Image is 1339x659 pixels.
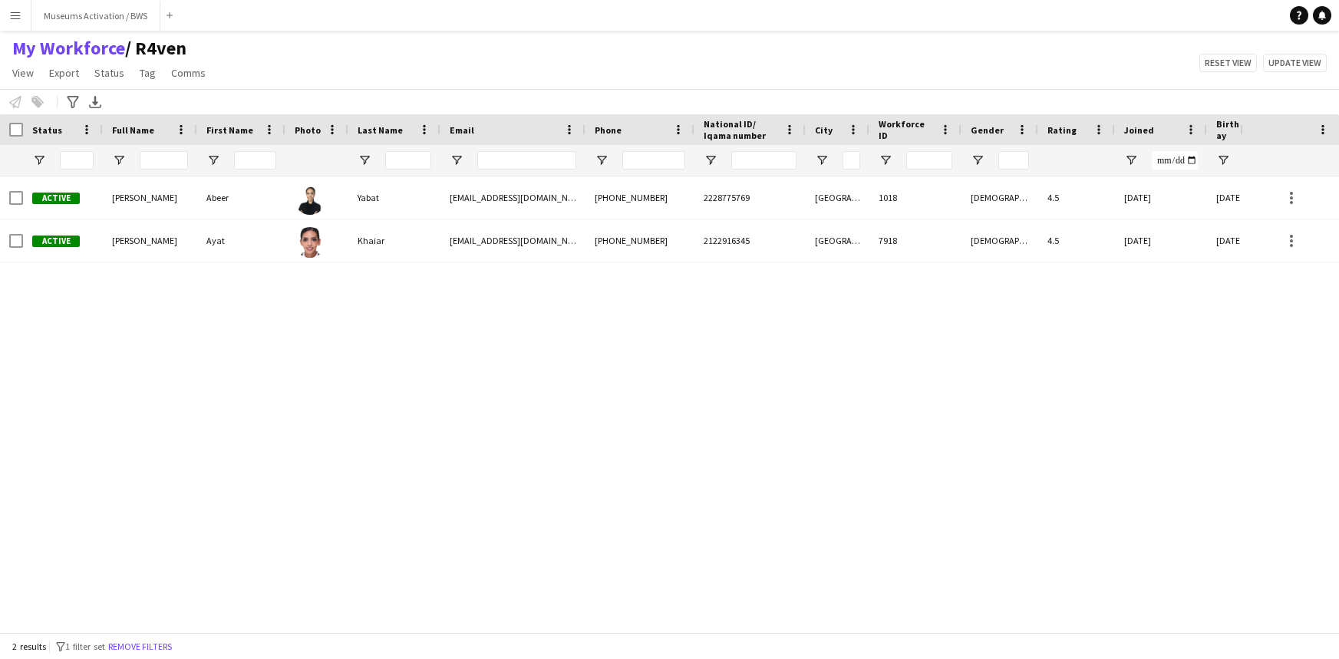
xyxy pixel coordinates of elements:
[12,37,125,60] a: My Workforce
[585,176,694,219] div: [PHONE_NUMBER]
[1207,176,1277,219] div: [DATE]
[1124,153,1138,167] button: Open Filter Menu
[450,153,463,167] button: Open Filter Menu
[65,641,105,652] span: 1 filter set
[477,151,576,170] input: Email Filter Input
[348,176,440,219] div: Yabat
[879,118,934,141] span: Workforce ID
[197,176,285,219] div: Abeer
[112,192,177,203] span: [PERSON_NAME]
[358,153,371,167] button: Open Filter Menu
[1216,118,1249,141] span: Birthday
[86,93,104,111] app-action-btn: Export XLSX
[971,153,984,167] button: Open Filter Menu
[295,227,325,258] img: Ayat Khaiar
[961,219,1038,262] div: [DEMOGRAPHIC_DATA]
[704,235,750,246] span: 2122916345
[585,219,694,262] div: [PHONE_NUMBER]
[206,124,253,136] span: First Name
[869,219,961,262] div: 7918
[450,124,474,136] span: Email
[1038,176,1115,219] div: 4.5
[43,63,85,83] a: Export
[1207,219,1277,262] div: [DATE]
[197,219,285,262] div: Ayat
[1047,124,1077,136] span: Rating
[971,124,1004,136] span: Gender
[49,66,79,80] span: Export
[140,151,188,170] input: Full Name Filter Input
[94,66,124,80] span: Status
[869,176,961,219] div: 1018
[1038,219,1115,262] div: 4.5
[1216,153,1230,167] button: Open Filter Menu
[1199,54,1257,72] button: Reset view
[704,192,750,203] span: 2228775769
[32,124,62,136] span: Status
[815,124,833,136] span: City
[1124,124,1154,136] span: Joined
[206,153,220,167] button: Open Filter Menu
[112,235,177,246] span: [PERSON_NAME]
[806,219,869,262] div: [GEOGRAPHIC_DATA]
[140,66,156,80] span: Tag
[879,153,892,167] button: Open Filter Menu
[112,124,154,136] span: Full Name
[32,153,46,167] button: Open Filter Menu
[1115,219,1207,262] div: [DATE]
[1115,176,1207,219] div: [DATE]
[622,151,685,170] input: Phone Filter Input
[731,151,796,170] input: National ID/ Iqama number Filter Input
[806,176,869,219] div: [GEOGRAPHIC_DATA]
[440,219,585,262] div: [EMAIL_ADDRESS][DOMAIN_NAME]
[358,124,403,136] span: Last Name
[815,153,829,167] button: Open Filter Menu
[595,153,608,167] button: Open Filter Menu
[440,176,585,219] div: [EMAIL_ADDRESS][DOMAIN_NAME]
[165,63,212,83] a: Comms
[105,638,175,655] button: Remove filters
[32,236,80,247] span: Active
[295,124,321,136] span: Photo
[125,37,186,60] span: R4ven
[704,153,717,167] button: Open Filter Menu
[31,1,160,31] button: Museums Activation / BWS
[843,151,860,170] input: City Filter Input
[1263,54,1327,72] button: Update view
[595,124,622,136] span: Phone
[961,176,1038,219] div: [DEMOGRAPHIC_DATA]
[234,151,276,170] input: First Name Filter Input
[295,184,325,215] img: Abeer Yabat
[704,118,778,141] span: National ID/ Iqama number
[1152,151,1198,170] input: Joined Filter Input
[348,219,440,262] div: Khaiar
[112,153,126,167] button: Open Filter Menu
[134,63,162,83] a: Tag
[64,93,82,111] app-action-btn: Advanced filters
[998,151,1029,170] input: Gender Filter Input
[906,151,952,170] input: Workforce ID Filter Input
[6,63,40,83] a: View
[32,193,80,204] span: Active
[385,151,431,170] input: Last Name Filter Input
[60,151,94,170] input: Status Filter Input
[12,66,34,80] span: View
[88,63,130,83] a: Status
[171,66,206,80] span: Comms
